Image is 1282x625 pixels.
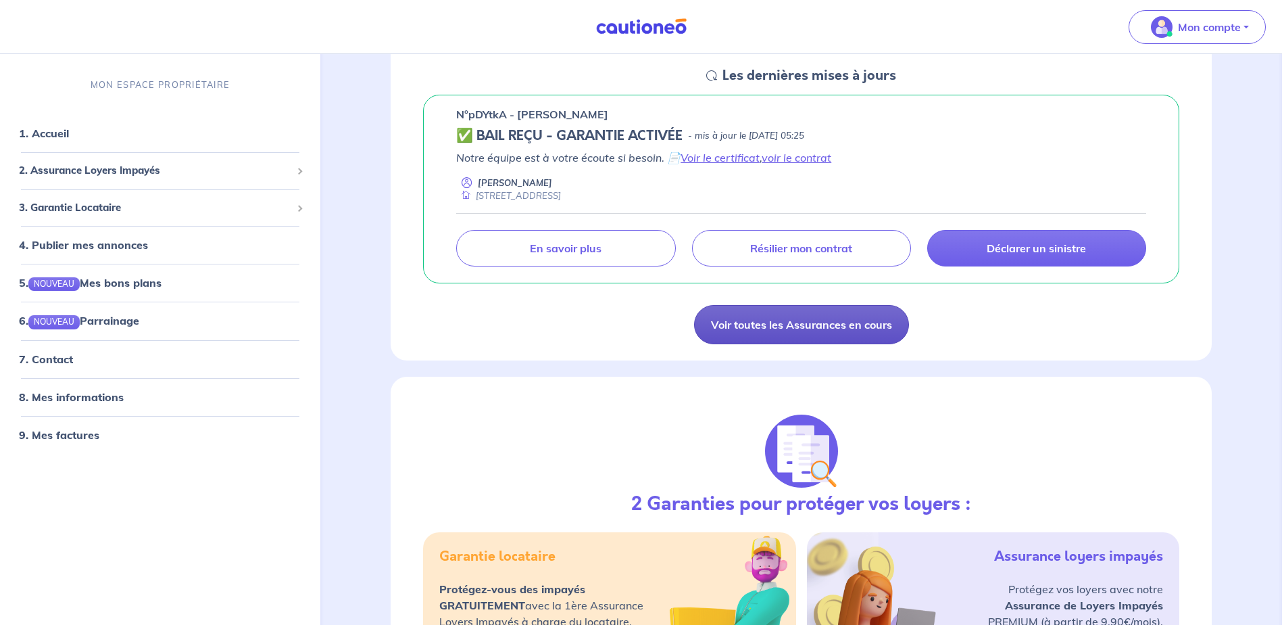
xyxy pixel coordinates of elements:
[5,232,315,259] div: 4. Publier mes annonces
[478,177,552,189] p: [PERSON_NAME]
[19,164,291,179] span: 2. Assurance Loyers Impayés
[987,241,1086,255] p: Déclarer un sinistre
[1151,16,1173,38] img: illu_account_valid_menu.svg
[765,415,838,488] img: justif-loupe
[694,305,909,344] a: Voir toutes les Assurances en cours
[1005,599,1163,612] strong: Assurance de Loyers Impayés
[456,106,608,122] p: n°pDYtkA - [PERSON_NAME]
[591,18,692,35] img: Cautioneo
[1178,19,1241,35] p: Mon compte
[5,384,315,411] div: 8. Mes informations
[19,315,139,328] a: 6.NOUVEAUParrainage
[530,241,601,255] p: En savoir plus
[722,68,896,84] h5: Les dernières mises à jours
[631,493,971,516] h3: 2 Garanties pour protéger vos loyers :
[19,390,124,404] a: 8. Mes informations
[1129,10,1266,44] button: illu_account_valid_menu.svgMon compte
[19,428,99,442] a: 9. Mes factures
[91,78,230,91] p: MON ESPACE PROPRIÉTAIRE
[5,421,315,448] div: 9. Mes factures
[927,230,1146,267] a: Déclarer un sinistre
[5,120,315,147] div: 1. Accueil
[692,230,911,267] a: Résilier mon contrat
[456,149,1146,166] p: Notre équipe est à votre écoute si besoin. 📄 ,
[5,346,315,373] div: 7. Contact
[19,200,291,216] span: 3. Garantie Locataire
[5,158,315,185] div: 2. Assurance Loyers Impayés
[19,239,148,252] a: 4. Publier mes annonces
[19,352,73,366] a: 7. Contact
[19,277,162,290] a: 5.NOUVEAUMes bons plans
[456,128,683,144] h5: ✅ BAIL REÇU - GARANTIE ACTIVÉE
[762,151,831,164] a: voir le contrat
[439,582,585,612] strong: Protégez-vous des impayés GRATUITEMENT
[456,128,1146,144] div: state: CONTRACT-VALIDATED, Context: NEW,MAYBE-CERTIFICATE,ALONE,LESSOR-DOCUMENTS
[750,241,852,255] p: Résilier mon contrat
[5,270,315,297] div: 5.NOUVEAUMes bons plans
[456,230,675,267] a: En savoir plus
[456,189,561,202] div: [STREET_ADDRESS]
[5,308,315,335] div: 6.NOUVEAUParrainage
[19,127,69,141] a: 1. Accueil
[688,129,804,143] p: - mis à jour le [DATE] 05:25
[994,549,1163,565] h5: Assurance loyers impayés
[5,195,315,221] div: 3. Garantie Locataire
[439,549,556,565] h5: Garantie locataire
[681,151,760,164] a: Voir le certificat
